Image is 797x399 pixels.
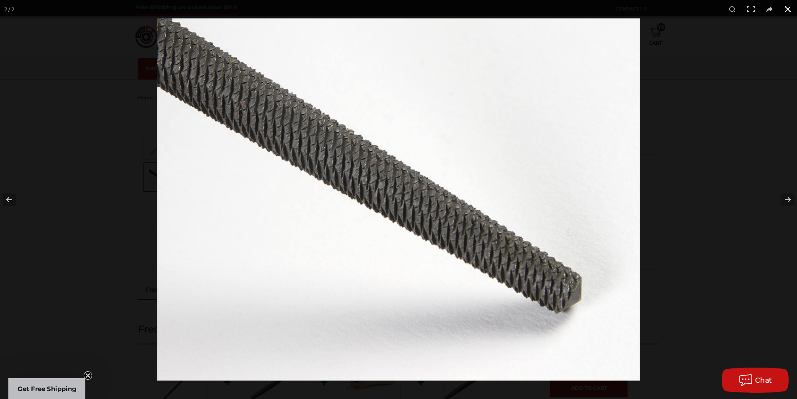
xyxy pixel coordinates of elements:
[755,376,772,384] span: Chat
[84,371,92,380] button: Close teaser
[18,385,77,393] span: Get Free Shipping
[768,179,797,221] button: Next (arrow right)
[722,368,789,393] button: Chat
[157,18,640,381] img: Round_Bastard_File_Tip__13658.1570197424.jpg
[8,378,85,399] div: Get Free ShippingClose teaser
